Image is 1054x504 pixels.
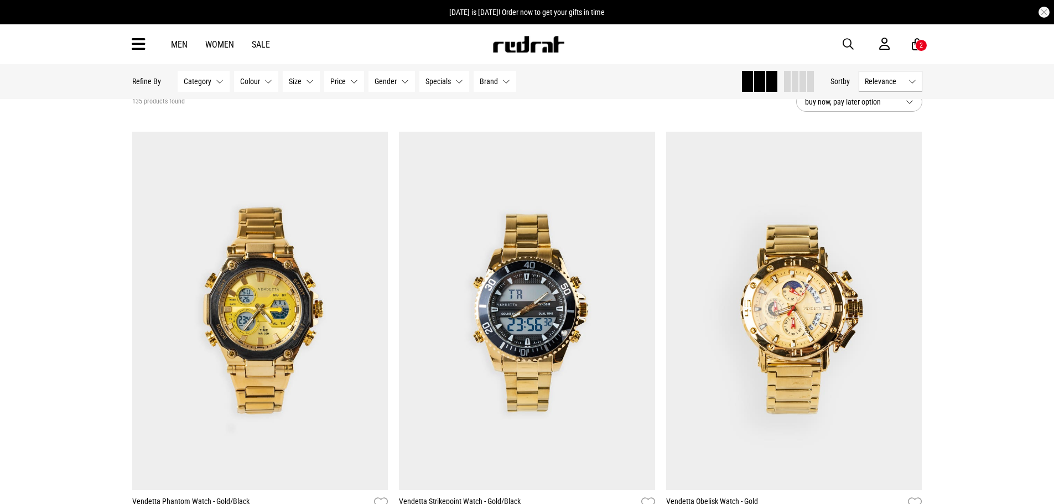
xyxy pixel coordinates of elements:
button: Colour [234,71,278,92]
span: buy now, pay later option [805,95,897,108]
button: Open LiveChat chat widget [9,4,42,38]
span: [DATE] is [DATE]! Order now to get your gifts in time [449,8,605,17]
a: Women [205,39,234,50]
img: Vendetta Strikepoint Watch - Gold/black in Multi [399,132,655,490]
button: Category [178,71,230,92]
button: Brand [474,71,516,92]
span: Gender [375,77,397,86]
button: Specials [419,71,469,92]
a: Men [171,39,188,50]
button: Size [283,71,320,92]
span: Specials [425,77,451,86]
img: Redrat logo [492,36,565,53]
img: Vendetta Obelisk Watch - Gold in Gold [666,132,922,490]
span: Colour [240,77,260,86]
span: 135 products found [132,97,185,106]
button: Price [324,71,364,92]
p: Refine By [132,77,161,86]
a: Sale [252,39,270,50]
span: by [843,77,850,86]
div: 2 [920,41,923,49]
button: Sortby [830,75,850,88]
span: Price [330,77,346,86]
img: Vendetta Phantom Watch - Gold/black in Multi [132,132,388,490]
a: 2 [912,39,922,50]
button: buy now, pay later option [796,92,922,112]
button: Gender [368,71,415,92]
button: Relevance [859,71,922,92]
span: Brand [480,77,498,86]
span: Relevance [865,77,904,86]
span: Size [289,77,302,86]
span: Category [184,77,211,86]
